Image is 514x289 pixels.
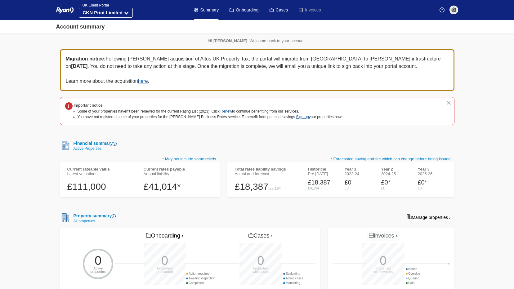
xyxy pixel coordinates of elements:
[60,156,220,162] p: * May not include some reliefs
[345,186,374,190] div: £0
[221,109,232,113] a: Renew
[296,115,309,119] a: Sign-up
[138,78,148,84] a: here
[144,181,212,192] div: £41,014*
[67,167,136,171] div: Current rateable value
[56,23,105,31] div: Account summary
[451,7,456,12] img: settings
[235,167,301,171] div: Total rates liability savings
[83,10,123,15] strong: CKN Print Limited
[446,100,452,105] button: close
[186,271,215,276] div: Action required
[79,3,109,7] span: UK Client Portal
[71,219,116,223] div: All properties
[227,156,454,162] p: * Forecasted saving and fee which can change before being issued
[78,114,342,120] li: You have not registered some of your properties for the [PERSON_NAME] Business Rates service. To ...
[79,8,133,18] button: CKN Print Limited
[60,38,454,43] p: . Welcome back to your account.
[66,56,106,61] b: Migration notice:
[71,147,117,150] div: Active Properties
[345,167,374,171] div: Year 1
[78,109,342,114] li: Some of your properties haven’t been renewed for the current Rating List (2023). Click to continu...
[308,179,337,186] div: £18,387
[60,49,454,91] div: Following [PERSON_NAME] acquisition of Altus UK Property Tax, the portal will migrate from [GEOGR...
[440,7,445,12] img: Help
[208,38,247,43] strong: Hi [PERSON_NAME]
[270,186,281,191] div: £9,194
[67,181,136,192] div: £111,000
[308,167,337,171] div: Historical
[283,276,303,281] div: Active cases
[381,186,410,190] div: £0
[71,64,87,69] b: [DATE]
[308,186,337,190] div: £9,194
[345,171,374,176] div: 2023-24
[144,171,212,176] div: Annual liability
[345,179,374,186] div: £0
[71,140,117,147] div: Financial summary
[67,171,136,176] div: Latest valuations
[145,231,185,241] a: Onboarding ›
[186,281,215,285] div: Completed
[283,271,303,276] div: Evaluating
[308,171,337,176] div: Pre [DATE]
[381,167,410,171] div: Year 2
[74,102,342,109] div: Important notice
[381,171,410,176] div: 2024-25
[144,167,212,171] div: Current rates payable
[235,171,301,176] div: Actual and forecast
[418,167,447,171] div: Year 3
[235,181,268,192] div: £18,387
[283,281,303,285] div: Monitoring
[418,171,447,176] div: 2025-26
[247,231,274,241] a: Cases ›
[71,213,116,219] div: Property summary
[186,276,215,281] div: Awaiting inspection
